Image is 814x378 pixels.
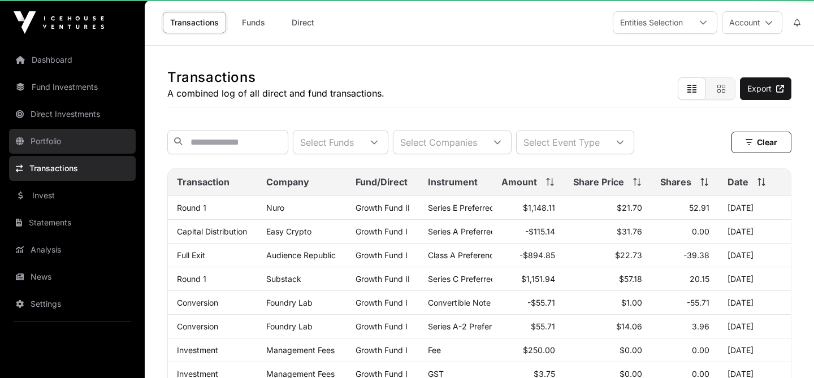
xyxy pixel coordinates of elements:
[428,321,528,331] span: Series A-2 Preferred Stock
[9,183,136,208] a: Invest
[280,12,326,33] a: Direct
[718,244,791,267] td: [DATE]
[517,131,607,154] div: Select Event Type
[231,12,276,33] a: Funds
[14,11,104,34] img: Icehouse Ventures Logo
[692,345,709,355] span: 0.00
[683,250,709,260] span: -39.38
[356,175,408,189] span: Fund/Direct
[177,175,230,189] span: Transaction
[718,315,791,338] td: [DATE]
[266,175,309,189] span: Company
[266,321,313,331] a: Foundry Lab
[9,156,136,181] a: Transactions
[718,291,791,315] td: [DATE]
[428,250,526,260] span: Class A Preference Shares
[9,237,136,262] a: Analysis
[163,12,226,33] a: Transactions
[718,196,791,220] td: [DATE]
[492,315,564,338] td: $55.71
[177,203,206,212] a: Round 1
[356,274,410,284] a: Growth Fund II
[689,203,709,212] span: 52.91
[692,227,709,236] span: 0.00
[266,227,311,236] a: Easy Crypto
[356,345,408,355] a: Growth Fund I
[266,203,284,212] a: Nuro
[393,131,484,154] div: Select Companies
[613,12,690,33] div: Entities Selection
[492,244,564,267] td: -$894.85
[617,203,642,212] span: $21.70
[177,274,206,284] a: Round 1
[718,338,791,362] td: [DATE]
[428,175,478,189] span: Instrument
[177,345,218,355] a: Investment
[177,321,218,331] a: Conversion
[621,298,642,307] span: $1.00
[692,321,709,331] span: 3.96
[9,102,136,127] a: Direct Investments
[690,274,709,284] span: 20.15
[619,274,642,284] span: $57.18
[266,298,313,307] a: Foundry Lab
[356,227,408,236] a: Growth Fund I
[492,267,564,291] td: $1,151.94
[9,47,136,72] a: Dashboard
[266,250,336,260] a: Audience Republic
[167,68,384,86] h1: Transactions
[573,175,624,189] span: Share Price
[356,321,408,331] a: Growth Fund I
[428,345,441,355] span: Fee
[266,274,301,284] a: Substack
[177,250,205,260] a: Full Exit
[492,291,564,315] td: -$55.71
[167,86,384,100] p: A combined log of all direct and fund transactions.
[356,203,410,212] a: Growth Fund II
[722,11,782,34] button: Account
[428,298,525,307] span: Convertible Note ([DATE])
[356,250,408,260] a: Growth Fund I
[660,175,691,189] span: Shares
[9,129,136,154] a: Portfolio
[9,264,136,289] a: News
[731,132,791,153] button: Clear
[9,75,136,99] a: Fund Investments
[728,175,748,189] span: Date
[492,220,564,244] td: -$115.14
[9,210,136,235] a: Statements
[428,203,518,212] span: Series E Preferred Stock
[492,338,564,362] td: $250.00
[615,250,642,260] span: $22.73
[687,298,709,307] span: -55.71
[617,227,642,236] span: $31.76
[757,324,814,378] iframe: Chat Widget
[266,345,337,355] p: Management Fees
[718,267,791,291] td: [DATE]
[620,345,642,355] span: $0.00
[177,227,247,236] a: Capital Distribution
[293,131,361,154] div: Select Funds
[616,321,642,331] span: $14.06
[428,227,519,236] span: Series A Preferred Share
[492,196,564,220] td: $1,148.11
[718,220,791,244] td: [DATE]
[740,77,791,100] a: Export
[501,175,537,189] span: Amount
[428,274,519,284] span: Series C Preferred Stock
[9,292,136,316] a: Settings
[177,298,218,307] a: Conversion
[356,298,408,307] a: Growth Fund I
